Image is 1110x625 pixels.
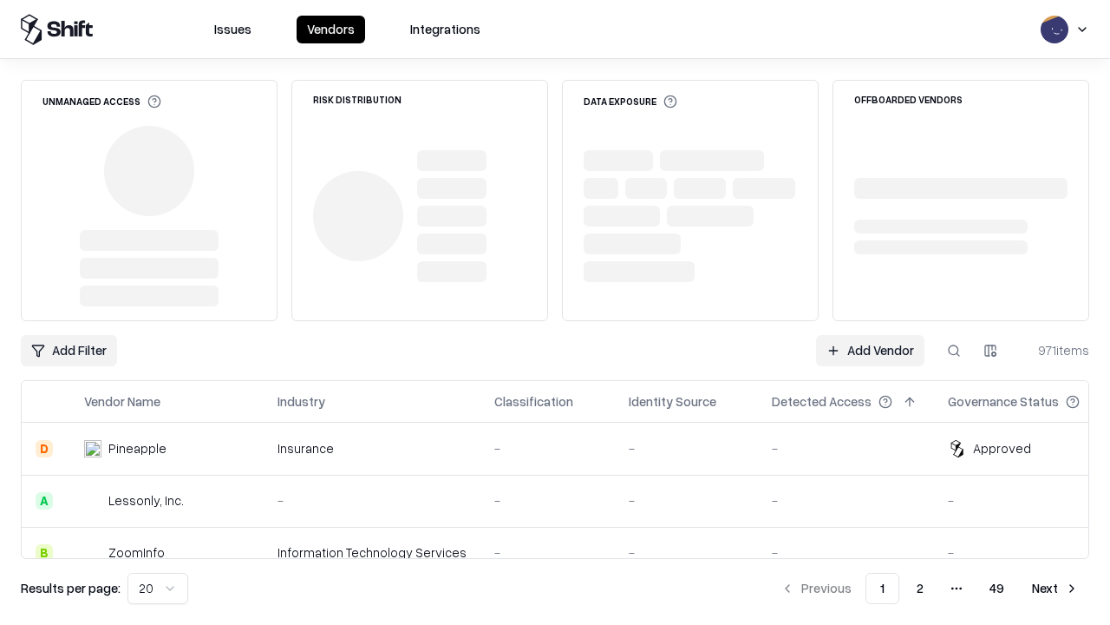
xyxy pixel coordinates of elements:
[865,573,899,604] button: 1
[976,573,1018,604] button: 49
[313,95,402,104] div: Risk Distribution
[494,491,601,510] div: -
[494,392,573,411] div: Classification
[21,335,117,366] button: Add Filter
[400,16,491,43] button: Integrations
[903,573,937,604] button: 2
[108,543,165,562] div: ZoomInfo
[36,440,53,457] div: D
[42,95,161,109] div: Unmanaged Access
[21,579,121,597] p: Results per page:
[277,543,467,562] div: Information Technology Services
[772,439,920,457] div: -
[84,440,101,457] img: Pineapple
[84,392,160,411] div: Vendor Name
[36,544,53,562] div: B
[494,543,601,562] div: -
[1020,341,1089,359] div: 971 items
[973,439,1031,457] div: Approved
[204,16,262,43] button: Issues
[948,543,1107,562] div: -
[772,543,920,562] div: -
[629,543,744,562] div: -
[84,544,101,562] img: ZoomInfo
[948,491,1107,510] div: -
[277,392,325,411] div: Industry
[1022,573,1089,604] button: Next
[108,491,184,510] div: Lessonly, Inc.
[854,95,963,104] div: Offboarded Vendors
[772,392,872,411] div: Detected Access
[629,439,744,457] div: -
[770,573,1089,604] nav: pagination
[277,491,467,510] div: -
[816,335,924,366] a: Add Vendor
[108,439,166,457] div: Pineapple
[494,439,601,457] div: -
[948,392,1059,411] div: Governance Status
[36,492,53,510] div: A
[84,492,101,510] img: Lessonly, Inc.
[629,392,716,411] div: Identity Source
[772,491,920,510] div: -
[584,95,677,109] div: Data Exposure
[629,491,744,510] div: -
[297,16,365,43] button: Vendors
[277,439,467,457] div: Insurance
